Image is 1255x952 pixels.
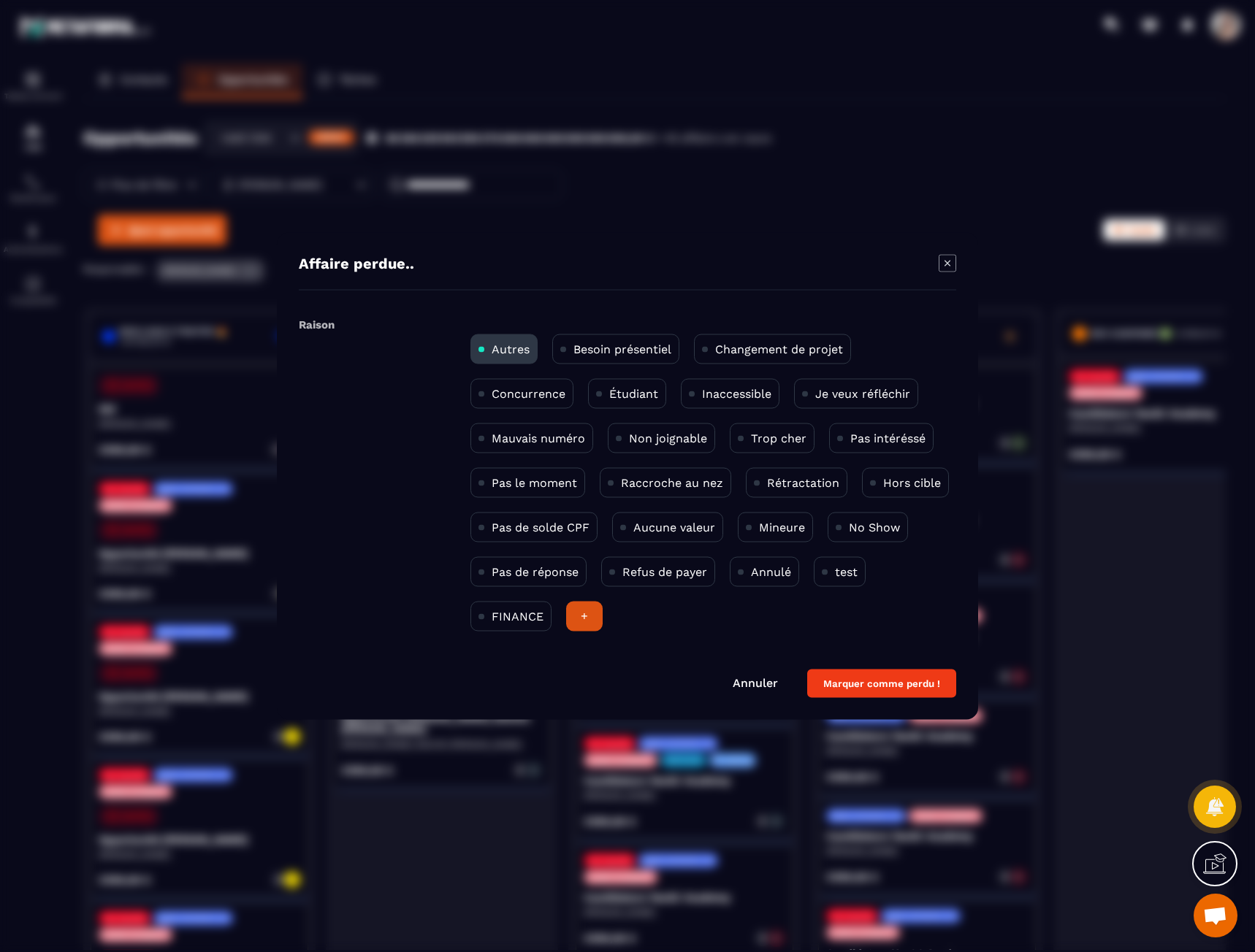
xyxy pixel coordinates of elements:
[492,342,530,356] p: Autres
[751,565,791,579] p: Annulé
[492,610,543,623] p: FINANCE
[807,669,956,698] button: Marquer comme perdu !
[633,521,715,534] p: Aucune valeur
[621,476,723,490] p: Raccroche au nez
[835,565,858,579] p: test
[622,565,707,579] p: Refus de payer
[815,387,910,401] p: Je veux réfléchir
[751,431,806,445] p: Trop cher
[849,521,900,534] p: No Show
[759,521,805,534] p: Mineure
[702,387,771,401] p: Inaccessible
[715,342,843,356] p: Changement de projet
[573,342,671,356] p: Besoin présentiel
[629,431,707,445] p: Non joignable
[492,521,590,534] p: Pas de solde CPF
[609,387,658,401] p: Étudiant
[492,476,577,490] p: Pas le moment
[299,318,335,331] label: Raison
[850,431,926,445] p: Pas intéréssé
[492,431,585,445] p: Mauvais numéro
[299,255,414,275] h4: Affaire perdue..
[492,565,579,579] p: Pas de réponse
[1194,894,1237,937] a: Ouvrir le chat
[767,476,839,490] p: Rétractation
[492,387,565,401] p: Concurrence
[733,676,778,690] a: Annuler
[883,476,941,490] p: Hors cible
[566,602,603,632] div: +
